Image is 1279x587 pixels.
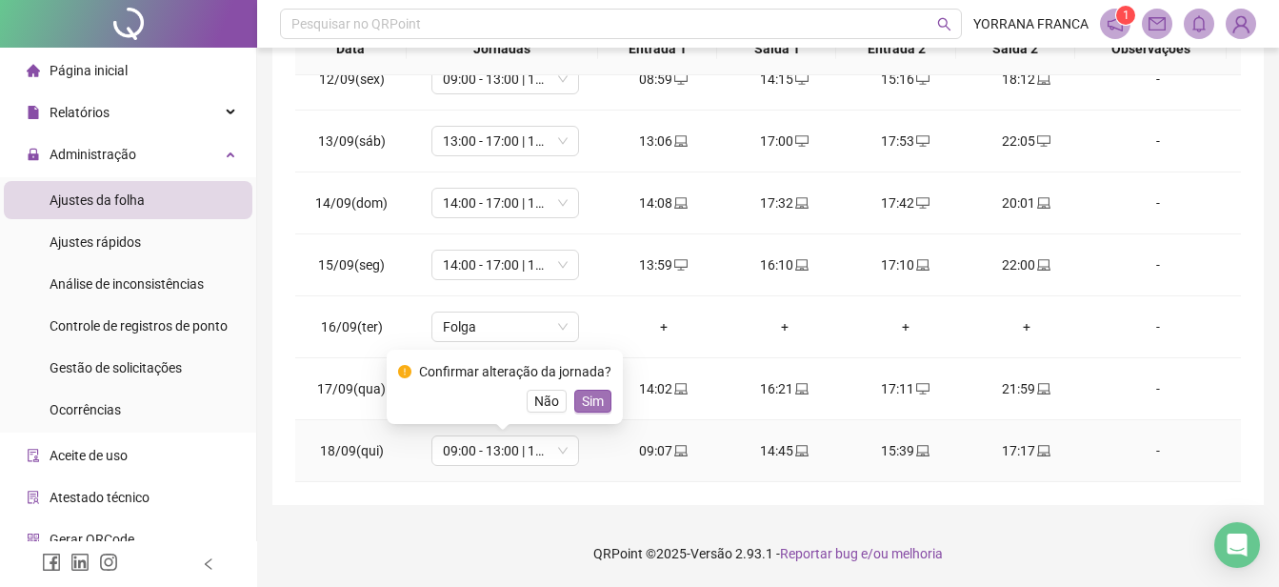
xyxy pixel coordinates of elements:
[860,254,950,275] div: 17:10
[315,195,388,211] span: 14/09(dom)
[860,378,950,399] div: 17:11
[981,378,1071,399] div: 21:59
[1214,522,1260,568] div: Open Intercom Messenger
[1149,15,1166,32] span: mail
[27,64,40,77] span: home
[780,546,943,561] span: Reportar bug e/ou melhoria
[739,378,829,399] div: 16:21
[443,313,568,341] span: Folga
[618,192,709,213] div: 14:08
[793,444,809,457] span: laptop
[739,192,829,213] div: 17:32
[672,444,688,457] span: laptop
[574,390,611,413] button: Sim
[598,23,717,75] th: Entrada 1
[443,251,568,279] span: 14:00 - 17:00 | 18:00 - 22:00
[50,318,228,334] span: Controle de registros de ponto
[1035,258,1050,272] span: laptop
[1102,316,1214,337] div: -
[914,134,929,148] span: desktop
[27,449,40,462] span: audit
[1035,72,1050,86] span: laptop
[50,448,128,463] span: Aceite de uso
[319,71,385,87] span: 12/09(sex)
[1090,38,1211,59] span: Observações
[672,196,688,210] span: laptop
[956,23,1075,75] th: Saída 2
[320,443,384,458] span: 18/09(qui)
[443,127,568,155] span: 13:00 - 17:00 | 18:00 - 22:00
[398,365,411,378] span: exclamation-circle
[739,440,829,461] div: 14:45
[1102,378,1214,399] div: -
[1227,10,1255,38] img: 94775
[295,23,407,75] th: Data
[618,440,709,461] div: 09:07
[50,532,134,547] span: Gerar QRCode
[914,258,929,272] span: laptop
[739,316,829,337] div: +
[739,131,829,152] div: 17:00
[937,17,951,31] span: search
[419,361,611,382] div: Confirmar alteração da jornada?
[1123,9,1129,22] span: 1
[50,192,145,208] span: Ajustes da folha
[1107,15,1124,32] span: notification
[618,69,709,90] div: 08:59
[50,276,204,292] span: Análise de inconsistências
[793,382,809,395] span: laptop
[860,440,950,461] div: 15:39
[981,131,1071,152] div: 22:05
[739,254,829,275] div: 16:10
[739,69,829,90] div: 14:15
[1102,440,1214,461] div: -
[527,390,567,413] button: Não
[981,192,1071,213] div: 20:01
[1102,254,1214,275] div: -
[50,105,110,120] span: Relatórios
[27,148,40,161] span: lock
[1035,382,1050,395] span: laptop
[914,72,929,86] span: desktop
[973,13,1089,34] span: YORRANA FRANCA
[317,381,386,396] span: 17/09(qua)
[981,69,1071,90] div: 18:12
[70,553,90,572] span: linkedin
[407,23,599,75] th: Jornadas
[1035,134,1050,148] span: desktop
[618,254,709,275] div: 13:59
[27,533,40,546] span: qrcode
[443,189,568,217] span: 14:00 - 17:00 | 17:15 - 20:00
[257,520,1279,587] footer: QRPoint © 2025 - 2.93.1 -
[50,147,136,162] span: Administração
[443,436,568,465] span: 09:00 - 13:00 | 14:00 - 17:00
[1190,15,1208,32] span: bell
[50,63,128,78] span: Página inicial
[50,360,182,375] span: Gestão de solicitações
[618,316,709,337] div: +
[318,257,385,273] span: 15/09(seg)
[860,131,950,152] div: 17:53
[672,382,688,395] span: laptop
[1102,131,1214,152] div: -
[860,316,950,337] div: +
[618,378,709,399] div: 14:02
[443,65,568,93] span: 09:00 - 13:00 | 14:00 - 18:00
[618,131,709,152] div: 13:06
[793,196,809,210] span: laptop
[914,382,929,395] span: desktop
[50,402,121,417] span: Ocorrências
[914,444,929,457] span: laptop
[860,69,950,90] div: 15:16
[1035,444,1050,457] span: laptop
[672,258,688,272] span: desktop
[99,553,118,572] span: instagram
[672,134,688,148] span: laptop
[50,234,141,250] span: Ajustes rápidos
[836,23,955,75] th: Entrada 2
[1116,6,1135,25] sup: 1
[860,192,950,213] div: 17:42
[582,391,604,412] span: Sim
[534,391,559,412] span: Não
[981,316,1071,337] div: +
